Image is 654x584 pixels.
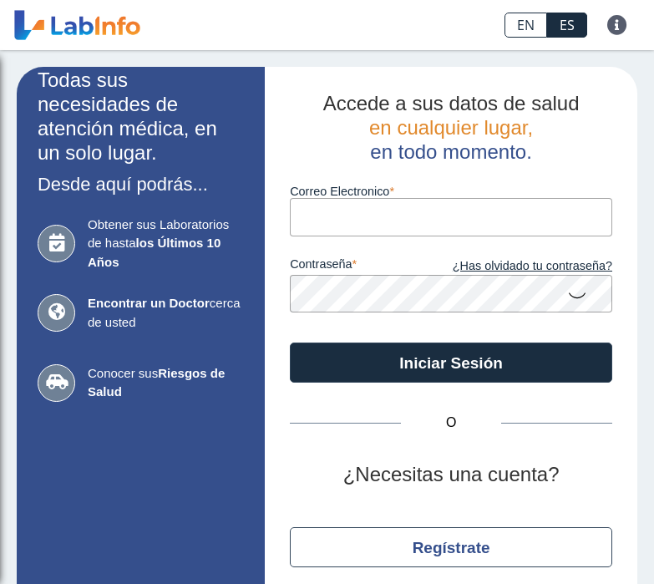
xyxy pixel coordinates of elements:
b: Encontrar un Doctor [88,296,210,310]
span: en cualquier lugar, [369,116,533,139]
h2: ¿Necesitas una cuenta? [290,463,612,487]
button: Regístrate [290,527,612,567]
span: cerca de usted [88,294,244,332]
span: Obtener sus Laboratorios de hasta [88,216,244,272]
a: EN [504,13,547,38]
span: O [401,413,501,433]
button: Iniciar Sesión [290,343,612,383]
label: Correo Electronico [290,185,612,198]
a: ES [547,13,587,38]
a: ¿Has olvidado tu contraseña? [451,257,612,276]
h3: Desde aquí podrás... [38,174,244,195]
span: en todo momento. [370,140,531,163]
b: los Últimos 10 Años [88,236,221,269]
span: Conocer sus [88,364,244,402]
label: contraseña [290,257,451,276]
span: Accede a sus datos de salud [323,92,580,114]
h2: Todas sus necesidades de atención médica, en un solo lugar. [38,69,244,165]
